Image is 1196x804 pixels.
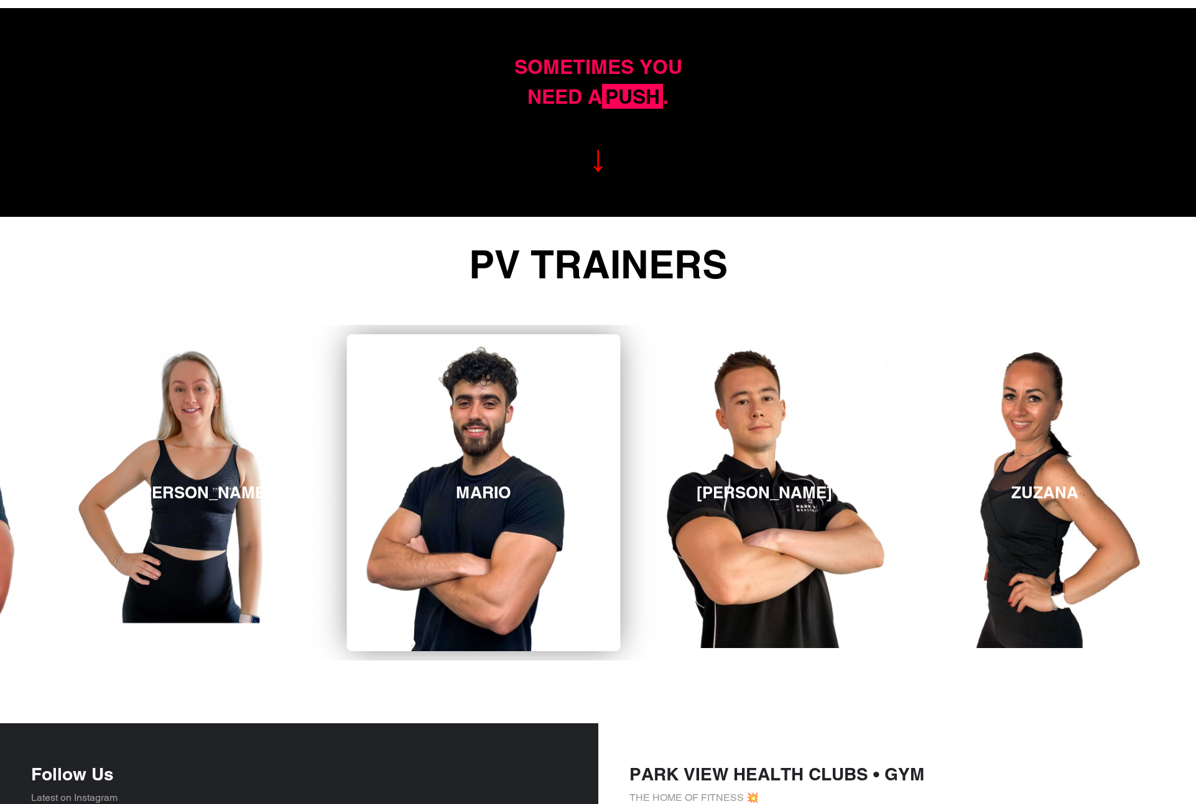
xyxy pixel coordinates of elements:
[136,483,271,502] h3: [PERSON_NAME]
[627,701,688,713] b: START NOW
[602,84,663,109] strong: PUSH
[1011,483,1078,502] h3: ZUZANA
[278,52,919,81] p: SOMETIMES YOU
[466,235,731,294] span: PV TRAINERS
[629,764,1166,785] h4: PARK VIEW HEALTH CLUBS • GYM
[1,693,1195,721] a: 14 day free trial to PVTV -START NOW
[278,81,919,111] p: NEED A .
[31,764,567,785] h4: Follow Us
[69,337,337,648] a: [PERSON_NAME]
[347,334,621,651] a: MARIO
[697,483,832,502] h3: [PERSON_NAME]
[630,337,898,648] a: [PERSON_NAME]
[1,693,1195,721] p: 14 day free trial to PVTV -
[456,483,511,503] h3: MARIO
